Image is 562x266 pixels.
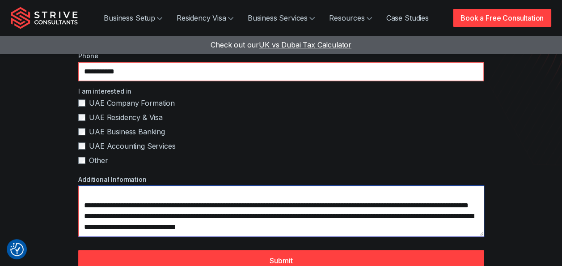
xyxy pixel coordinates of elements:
a: Business Setup [97,9,169,27]
span: UAE Accounting Services [89,141,175,151]
input: UAE Business Banking [78,128,85,135]
label: Additional Information [78,175,484,184]
input: UAE Company Formation [78,99,85,107]
a: Business Services [241,9,322,27]
input: UAE Residency & Visa [78,114,85,121]
a: Book a Free Consultation [453,9,551,27]
button: Consent Preferences [10,243,24,256]
span: UK vs Dubai Tax Calculator [259,40,351,49]
span: Other [89,155,108,166]
span: UAE Residency & Visa [89,112,163,123]
img: Strive Consultants [11,7,78,29]
span: UAE Business Banking [89,126,165,137]
label: Phone [78,51,484,60]
input: Other [78,157,85,164]
a: Resources [322,9,379,27]
img: Revisit consent button [10,243,24,256]
input: UAE Accounting Services [78,142,85,150]
span: UAE Company Formation [89,98,175,108]
label: I am interested in [78,86,484,96]
a: Residency Visa [169,9,241,27]
a: Case Studies [379,9,436,27]
a: Check out ourUK vs Dubai Tax Calculator [211,40,351,49]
